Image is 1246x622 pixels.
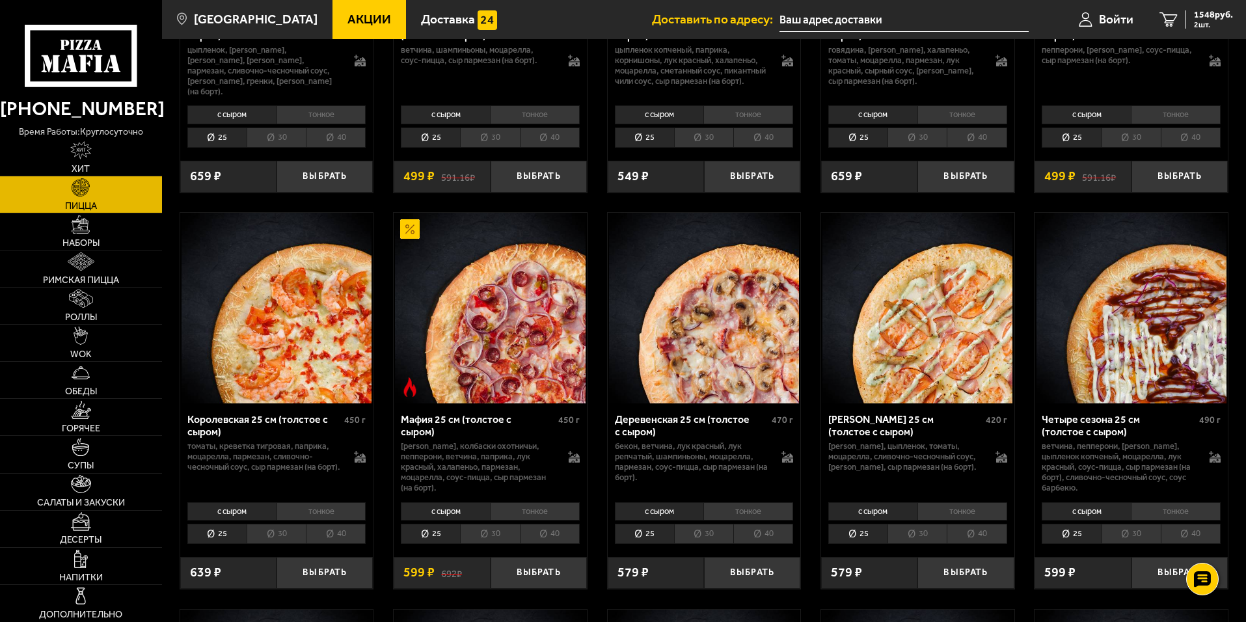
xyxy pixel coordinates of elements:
li: тонкое [490,105,580,124]
div: Четыре сезона 25 см (толстое с сыром) [1042,413,1196,438]
p: ветчина, шампиньоны, моцарелла, соус-пицца, сыр пармезан (на борт). [401,45,555,66]
li: тонкое [917,502,1007,521]
s: 692 ₽ [441,566,462,579]
li: 40 [520,524,580,544]
li: 30 [1102,128,1161,148]
img: Деревенская 25 см (толстое с сыром) [609,213,799,403]
li: 40 [733,524,793,544]
li: 40 [520,128,580,148]
span: 499 ₽ [1044,170,1076,183]
li: с сыром [1042,105,1131,124]
li: 25 [828,128,887,148]
div: Деревенская 25 см (толстое с сыром) [615,413,769,438]
span: 490 г [1199,414,1221,426]
li: 30 [460,128,519,148]
li: с сыром [187,105,277,124]
p: цыпленок, [PERSON_NAME], [PERSON_NAME], [PERSON_NAME], пармезан, сливочно-чесночный соус, [PERSON... [187,45,342,97]
a: Чикен Ранч 25 см (толстое с сыром) [821,213,1014,403]
li: с сыром [1042,502,1131,521]
span: Десерты [60,535,102,545]
img: Акционный [400,219,420,239]
li: 25 [187,128,247,148]
img: Мафия 25 см (толстое с сыром) [395,213,585,403]
li: 30 [674,128,733,148]
img: Четыре сезона 25 см (толстое с сыром) [1036,213,1226,403]
div: [PERSON_NAME] 25 см (толстое с сыром) [828,413,982,438]
span: Пицца [65,202,97,211]
input: Ваш адрес доставки [779,8,1029,32]
li: с сыром [401,105,490,124]
li: 25 [401,524,460,544]
button: Выбрать [1131,161,1228,193]
span: Салаты и закуски [37,498,125,507]
div: Королевская 25 см (толстое с сыром) [187,413,342,438]
img: Королевская 25 см (толстое с сыром) [182,213,372,403]
a: АкционныйОстрое блюдоМафия 25 см (толстое с сыром) [394,213,587,403]
li: с сыром [828,502,917,521]
li: с сыром [615,105,704,124]
li: тонкое [490,502,580,521]
li: 40 [947,128,1007,148]
span: Дополнительно [39,610,122,619]
p: [PERSON_NAME], цыпленок, томаты, моцарелла, сливочно-чесночный соус, [PERSON_NAME], сыр пармезан ... [828,441,982,472]
li: 30 [247,524,306,544]
span: Акции [347,13,391,25]
p: ветчина, пепперони, [PERSON_NAME], цыпленок копченый, моцарелла, лук красный, соус-пицца, сыр пар... [1042,441,1196,493]
span: 579 ₽ [617,566,649,579]
span: [GEOGRAPHIC_DATA] [194,13,318,25]
span: Хит [72,165,90,174]
li: 25 [828,524,887,544]
button: Выбрать [917,557,1014,589]
button: Выбрать [704,557,800,589]
button: Выбрать [917,161,1014,193]
li: 40 [306,128,366,148]
span: 659 ₽ [831,170,862,183]
span: 549 ₽ [617,170,649,183]
li: 30 [460,524,519,544]
span: 450 г [558,414,580,426]
li: 25 [615,128,674,148]
span: Роллы [65,313,97,322]
span: 499 ₽ [403,170,435,183]
span: 1548 руб. [1194,10,1233,20]
li: тонкое [277,105,366,124]
li: 30 [887,524,947,544]
p: бекон, ветчина, лук красный, лук репчатый, шампиньоны, моцарелла, пармезан, соус-пицца, сыр парме... [615,441,769,483]
div: Мафия 25 см (толстое с сыром) [401,413,555,438]
li: 30 [1102,524,1161,544]
span: 599 ₽ [1044,566,1076,579]
span: Доставить по адресу: [652,13,779,25]
span: 2 шт. [1194,21,1233,29]
s: 591.16 ₽ [441,170,475,183]
li: с сыром [828,105,917,124]
li: 25 [401,128,460,148]
span: 639 ₽ [190,566,221,579]
li: 25 [615,524,674,544]
a: Деревенская 25 см (толстое с сыром) [608,213,801,403]
li: 25 [1042,128,1101,148]
li: 40 [947,524,1007,544]
span: 599 ₽ [403,566,435,579]
s: 591.16 ₽ [1082,170,1116,183]
li: тонкое [917,105,1007,124]
button: Выбрать [704,161,800,193]
li: с сыром [187,502,277,521]
span: 420 г [986,414,1007,426]
li: тонкое [1131,502,1221,521]
li: 40 [1161,128,1221,148]
li: 25 [1042,524,1101,544]
span: 450 г [344,414,366,426]
span: Римская пицца [43,276,119,285]
span: 579 ₽ [831,566,862,579]
li: 25 [187,524,247,544]
button: Выбрать [1131,557,1228,589]
li: с сыром [615,502,704,521]
span: Напитки [59,573,103,582]
li: с сыром [401,502,490,521]
button: Выбрать [277,557,373,589]
li: 30 [674,524,733,544]
span: Наборы [62,239,100,248]
button: Выбрать [491,161,587,193]
p: [PERSON_NAME], колбаски охотничьи, пепперони, ветчина, паприка, лук красный, халапеньо, пармезан,... [401,441,555,493]
a: Королевская 25 см (толстое с сыром) [180,213,373,403]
